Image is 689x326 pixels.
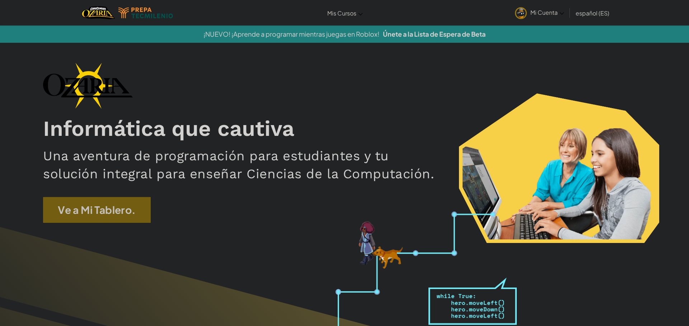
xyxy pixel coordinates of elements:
[81,5,115,20] a: Ozaria by CodeCombat logo
[511,1,568,24] a: Mi Cuenta
[324,3,366,23] a: Mis Cursos
[43,197,151,223] a: Ve a Mi Tablero.
[515,7,527,19] img: avatar
[203,30,379,38] span: ¡NUEVO! ¡Aprende a programar mientras juegas en Roblox!
[43,63,133,109] img: Ozaria branding logo
[81,5,115,20] img: Home
[43,116,646,142] h1: Informática que cautiva
[576,9,609,17] span: español (ES)
[572,3,613,23] a: español (ES)
[43,147,447,183] h2: Una aventura de programación para estudiantes y tu solución integral para enseñar Ciencias de la ...
[327,9,356,17] span: Mis Cursos
[118,8,173,18] img: Tecmilenio logo
[530,9,564,16] span: Mi Cuenta
[383,30,486,38] a: Únete a la Lista de Espera de Beta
